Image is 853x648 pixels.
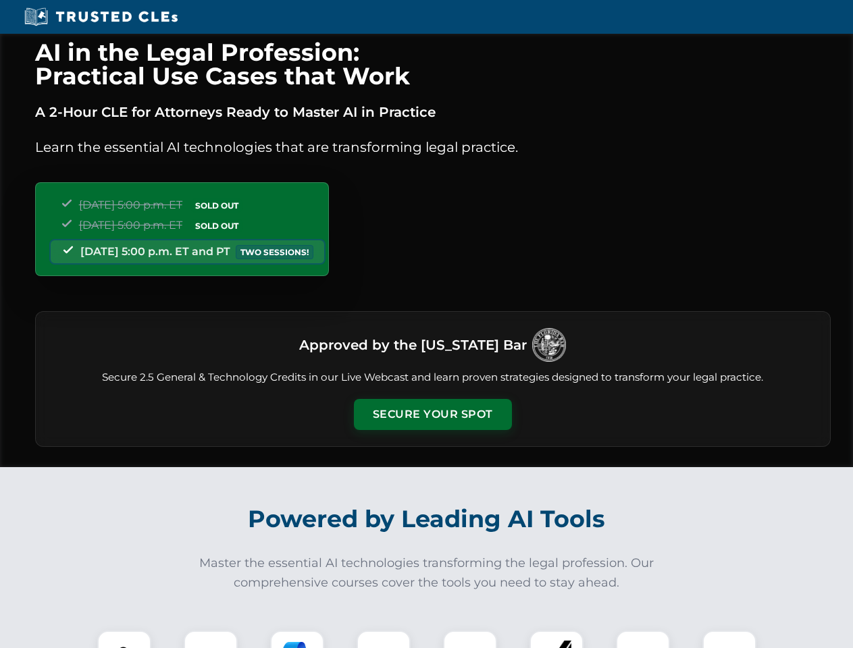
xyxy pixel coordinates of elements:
img: Trusted CLEs [20,7,182,27]
p: Secure 2.5 General & Technology Credits in our Live Webcast and learn proven strategies designed ... [52,370,814,385]
h1: AI in the Legal Profession: Practical Use Cases that Work [35,40,831,88]
p: Learn the essential AI technologies that are transforming legal practice. [35,136,831,158]
h3: Approved by the [US_STATE] Bar [299,333,527,357]
h2: Powered by Leading AI Tools [53,495,801,543]
p: A 2-Hour CLE for Attorneys Ready to Master AI in Practice [35,101,831,123]
button: Secure Your Spot [354,399,512,430]
img: Logo [532,328,566,362]
span: [DATE] 5:00 p.m. ET [79,198,182,211]
span: [DATE] 5:00 p.m. ET [79,219,182,232]
span: SOLD OUT [190,198,243,213]
p: Master the essential AI technologies transforming the legal profession. Our comprehensive courses... [190,553,663,593]
span: SOLD OUT [190,219,243,233]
